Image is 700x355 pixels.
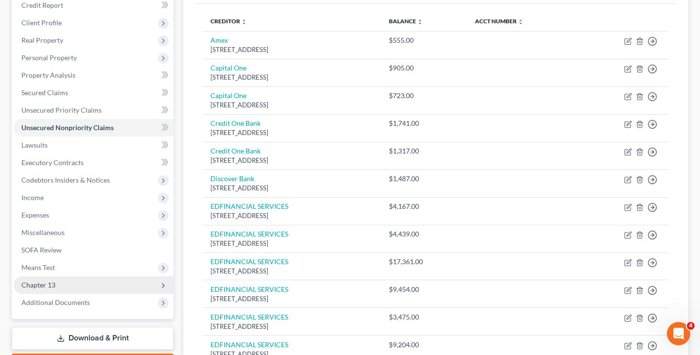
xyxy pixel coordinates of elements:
div: [STREET_ADDRESS] [210,294,373,304]
i: unfold_more [417,19,423,25]
span: Miscellaneous [21,228,65,237]
div: [STREET_ADDRESS] [210,239,373,248]
span: Income [21,193,44,202]
a: Unsecured Nonpriority Claims [14,119,174,136]
a: Credit One Bank [210,147,261,155]
span: Client Profile [21,18,62,27]
span: Unsecured Priority Claims [21,106,102,114]
div: $555.00 [389,35,459,45]
div: [STREET_ADDRESS] [210,156,373,165]
div: [STREET_ADDRESS] [210,267,373,276]
a: SOFA Review [14,241,174,259]
div: [STREET_ADDRESS] [210,45,373,54]
a: Acct Number unfold_more [475,17,524,25]
a: Lawsuits [14,136,174,154]
a: Secured Claims [14,84,174,101]
span: Expenses [21,211,49,219]
span: Additional Documents [21,298,90,306]
a: Creditor unfold_more [210,17,247,25]
a: Executory Contracts [14,154,174,171]
span: Executory Contracts [21,158,84,167]
span: Unsecured Nonpriority Claims [21,123,114,132]
span: Credit Report [21,1,63,9]
div: $3,475.00 [389,312,459,322]
i: unfold_more [518,19,524,25]
span: Means Test [21,263,55,271]
div: $1,741.00 [389,118,459,128]
div: [STREET_ADDRESS] [210,322,373,331]
i: unfold_more [241,19,247,25]
span: SOFA Review [21,246,62,254]
span: Personal Property [21,53,77,62]
iframe: Intercom live chat [667,322,690,345]
div: $4,167.00 [389,202,459,211]
div: [STREET_ADDRESS] [210,128,373,137]
a: EDFINANCIAL SERVICES [210,313,288,321]
span: Lawsuits [21,141,48,149]
a: Balance unfold_more [389,17,423,25]
a: EDFINANCIAL SERVICES [210,257,288,266]
div: [STREET_ADDRESS] [210,211,373,220]
div: $1,317.00 [389,146,459,156]
span: Real Property [21,36,63,44]
a: EDFINANCIAL SERVICES [210,285,288,293]
div: [STREET_ADDRESS] [210,73,373,82]
div: $9,454.00 [389,285,459,294]
a: EDFINANCIAL SERVICES [210,202,288,210]
a: Download & Print [12,327,174,350]
a: Capital One [210,91,246,100]
span: 4 [687,322,695,330]
span: Property Analysis [21,71,75,79]
a: Amex [210,36,228,44]
div: $17,361.00 [389,257,459,267]
a: Unsecured Priority Claims [14,101,174,119]
span: Codebtors Insiders & Notices [21,176,110,184]
div: [STREET_ADDRESS] [210,101,373,110]
span: Secured Claims [21,88,68,97]
div: $723.00 [389,91,459,101]
a: Credit One Bank [210,119,261,127]
div: $4,439.00 [389,229,459,239]
div: $905.00 [389,63,459,73]
a: Capital One [210,64,246,72]
div: $1,487.00 [389,174,459,184]
div: $9,204.00 [389,340,459,350]
a: EDFINANCIAL SERVICES [210,230,288,238]
a: EDFINANCIAL SERVICES [210,340,288,349]
span: Chapter 13 [21,281,55,289]
div: [STREET_ADDRESS] [210,184,373,193]
a: Discover Bank [210,174,254,183]
a: Property Analysis [14,67,174,84]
